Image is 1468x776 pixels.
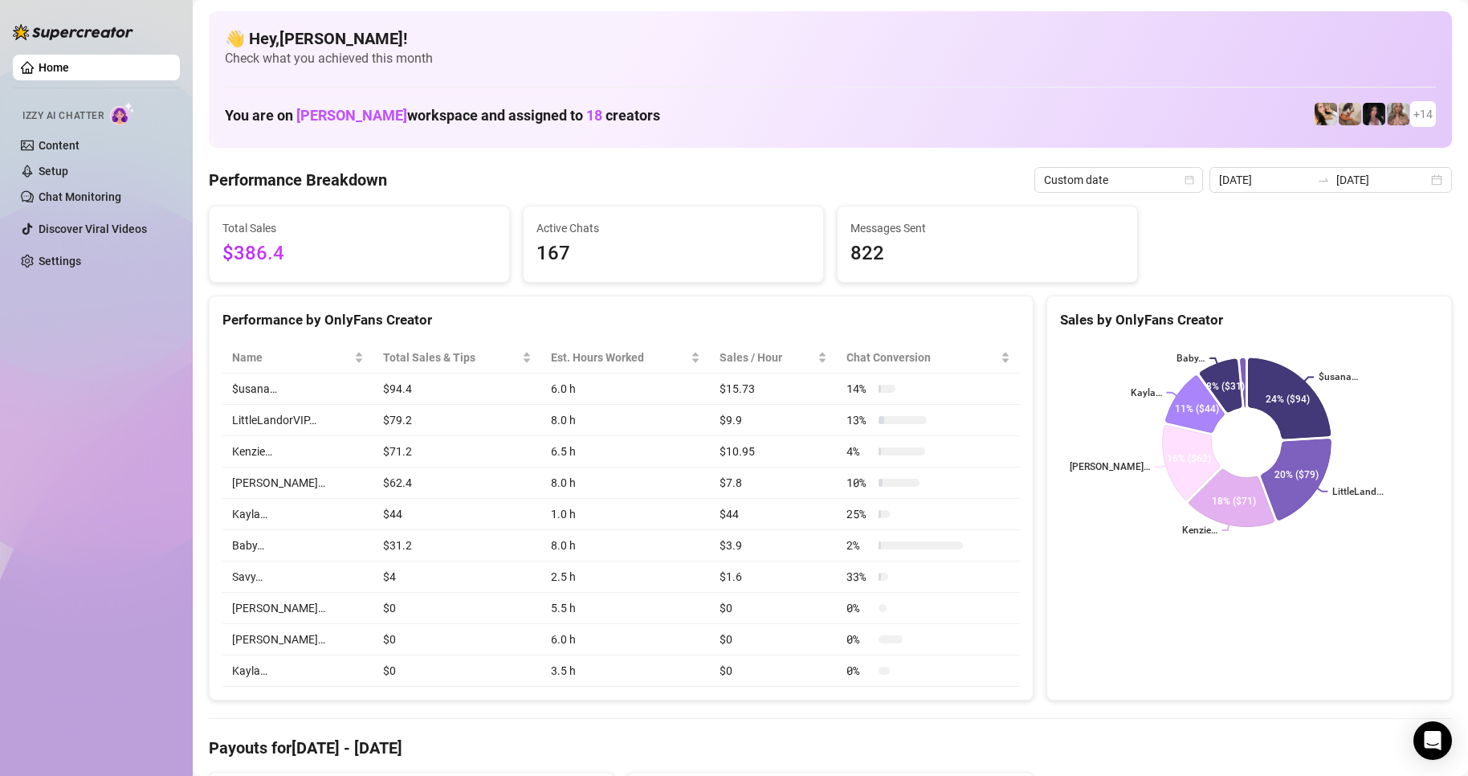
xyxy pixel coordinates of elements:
img: Baby (@babyyyybellaa) [1363,103,1385,125]
span: Sales / Hour [720,349,815,366]
div: Est. Hours Worked [551,349,687,366]
span: 822 [850,239,1124,269]
span: 0 % [846,631,872,648]
td: $4 [373,562,540,593]
td: $usana… [222,374,373,405]
td: [PERSON_NAME]… [222,468,373,499]
a: Chat Monitoring [39,190,121,203]
span: Active Chats [536,219,810,237]
span: Custom date [1044,168,1193,192]
span: $386.4 [222,239,496,269]
text: Kenzie… [1182,525,1217,537]
span: 10 % [846,474,872,492]
h4: 👋 Hey, [PERSON_NAME] ! [225,27,1436,50]
span: 13 % [846,411,872,429]
td: $0 [373,656,540,687]
span: Messages Sent [850,219,1124,237]
img: Kayla (@kaylathaylababy) [1339,103,1361,125]
div: Sales by OnlyFans Creator [1060,309,1438,331]
span: calendar [1185,175,1194,185]
span: Check what you achieved this month [225,50,1436,67]
text: Kayla… [1130,387,1161,398]
td: 6.5 h [541,436,710,468]
td: LittleLandorVIP… [222,405,373,436]
td: Kenzie… [222,436,373,468]
span: swap-right [1317,174,1330,186]
img: logo-BBDzfeDw.svg [13,24,133,40]
span: 2 % [846,537,872,554]
th: Chat Conversion [837,342,1019,374]
td: $0 [373,624,540,656]
td: $7.8 [710,468,838,499]
td: 6.0 h [541,374,710,405]
span: 25 % [846,505,872,523]
h1: You are on workspace and assigned to creators [225,107,660,125]
td: 8.0 h [541,405,710,436]
td: $0 [710,593,838,624]
span: Total Sales & Tips [383,349,518,366]
td: 8.0 h [541,468,710,499]
td: [PERSON_NAME]… [222,624,373,656]
span: 0 % [846,599,872,617]
span: to [1317,174,1330,186]
td: [PERSON_NAME]… [222,593,373,624]
td: $0 [710,656,838,687]
th: Name [222,342,373,374]
td: Savy… [222,562,373,593]
td: 6.0 h [541,624,710,656]
td: 5.5 h [541,593,710,624]
a: Content [39,139,80,152]
td: Kayla… [222,499,373,530]
td: $15.73 [710,374,838,405]
td: $94.4 [373,374,540,405]
img: Avry (@avryjennerfree) [1315,103,1337,125]
td: $10.95 [710,436,838,468]
span: Izzy AI Chatter [22,108,104,124]
td: $3.9 [710,530,838,562]
div: Open Intercom Messenger [1413,721,1452,760]
h4: Payouts for [DATE] - [DATE] [209,737,1452,759]
td: $44 [373,499,540,530]
img: AI Chatter [110,102,135,125]
text: $usana… [1319,372,1358,383]
a: Settings [39,255,81,268]
td: $0 [373,593,540,624]
div: Performance by OnlyFans Creator [222,309,1020,331]
span: 167 [536,239,810,269]
td: $0 [710,624,838,656]
td: 2.5 h [541,562,710,593]
span: [PERSON_NAME] [296,107,407,124]
span: Name [232,349,351,366]
th: Sales / Hour [710,342,838,374]
a: Setup [39,165,68,178]
a: Home [39,61,69,74]
img: Kenzie (@dmaxkenz) [1387,103,1409,125]
td: Kayla… [222,656,373,687]
td: $79.2 [373,405,540,436]
text: [PERSON_NAME]… [1070,462,1150,473]
span: Total Sales [222,219,496,237]
a: Discover Viral Videos [39,223,147,235]
span: 14 % [846,380,872,398]
h4: Performance Breakdown [209,169,387,191]
span: + 14 [1413,105,1433,123]
span: 0 % [846,662,872,680]
text: LittleLand... [1332,486,1384,497]
td: $9.9 [710,405,838,436]
th: Total Sales & Tips [373,342,540,374]
input: Start date [1219,171,1311,189]
td: $44 [710,499,838,530]
span: 33 % [846,568,872,586]
td: 3.5 h [541,656,710,687]
td: 8.0 h [541,530,710,562]
td: $62.4 [373,468,540,499]
span: Chat Conversion [846,349,997,366]
td: $31.2 [373,530,540,562]
span: 18 [586,107,602,124]
span: 4 % [846,443,872,460]
td: $1.6 [710,562,838,593]
input: End date [1336,171,1428,189]
text: Baby… [1176,353,1205,364]
td: $71.2 [373,436,540,468]
td: 1.0 h [541,499,710,530]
